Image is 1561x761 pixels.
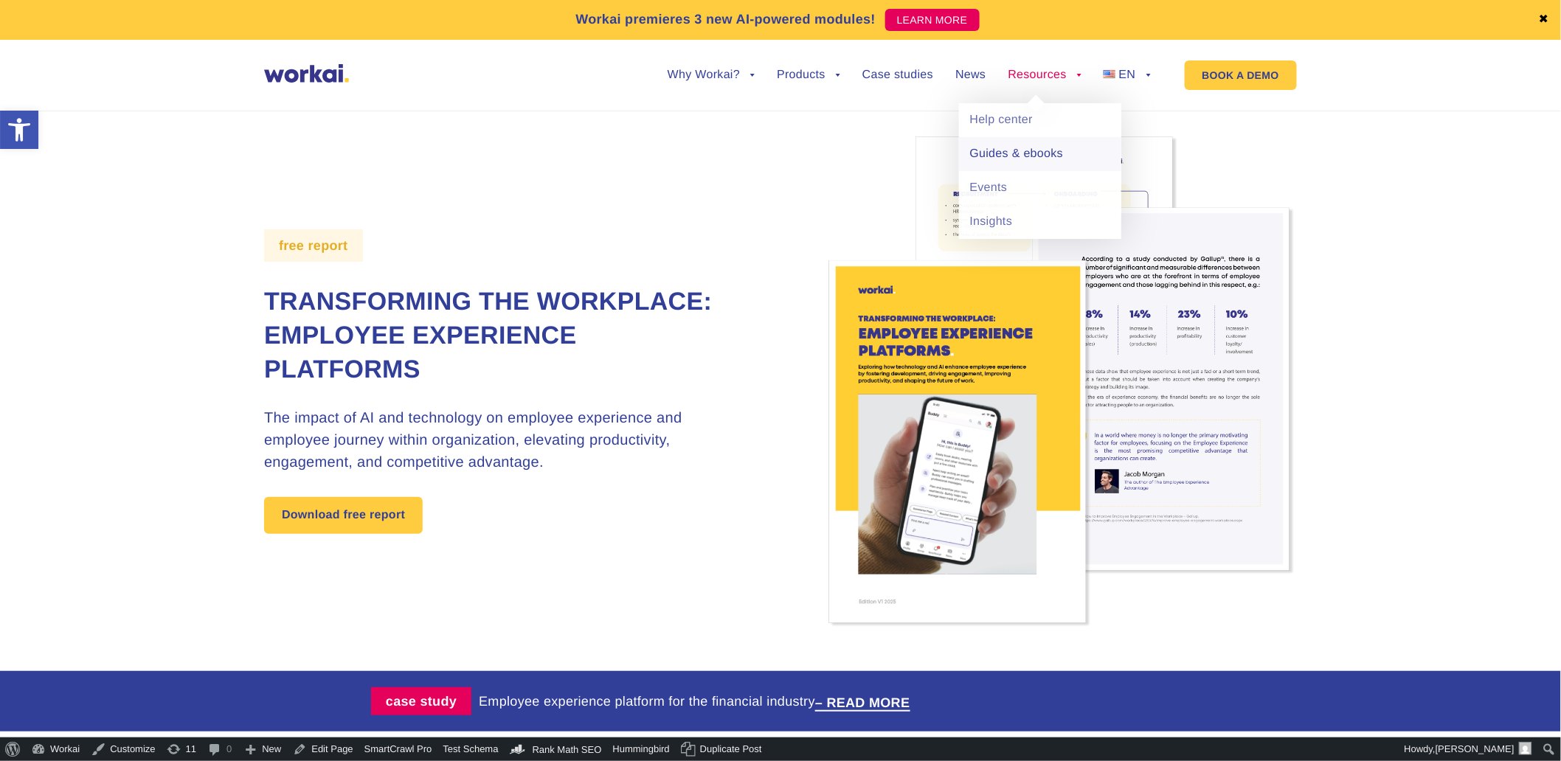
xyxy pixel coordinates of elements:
[959,205,1121,239] a: Insights
[700,737,762,761] span: Duplicate Post
[815,696,910,709] a: – READ MORE
[359,737,438,761] a: SmartCrawl Pro
[862,69,933,81] a: Case studies
[955,69,986,81] a: News
[1539,14,1549,26] a: ✖
[264,407,739,473] h3: The impact of AI and technology on employee experience and employee journey within organization, ...
[959,103,1121,137] a: Help center
[575,10,876,29] p: Workai premieres 3 new AI-powered modules!
[959,171,1121,205] a: Events
[1436,743,1515,754] span: [PERSON_NAME]
[437,737,504,761] a: Test Schema
[264,285,739,387] h1: Transforming the Workplace: Employee Experience Platforms
[186,737,196,761] span: 11
[262,737,281,761] span: New
[1119,69,1136,81] span: EN
[1185,60,1297,90] a: BOOK A DEMO
[26,737,86,761] a: Workai
[226,737,232,761] span: 0
[505,737,608,761] a: Rank Math Dashboard
[608,737,676,761] a: Hummingbird
[533,744,602,755] span: Rank Math SEO
[1008,69,1081,81] a: Resources
[86,737,161,761] a: Customize
[287,737,359,761] a: Edit Page
[959,137,1121,171] a: Guides & ebooks
[371,687,479,715] a: case study
[885,9,980,31] a: LEARN MORE
[668,69,755,81] a: Why Workai?
[371,687,471,715] label: case study
[777,69,840,81] a: Products
[264,229,363,262] label: free report
[479,692,924,711] div: Employee experience platform for the financial industry
[1399,737,1538,761] a: Howdy,
[264,497,423,534] a: Download free report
